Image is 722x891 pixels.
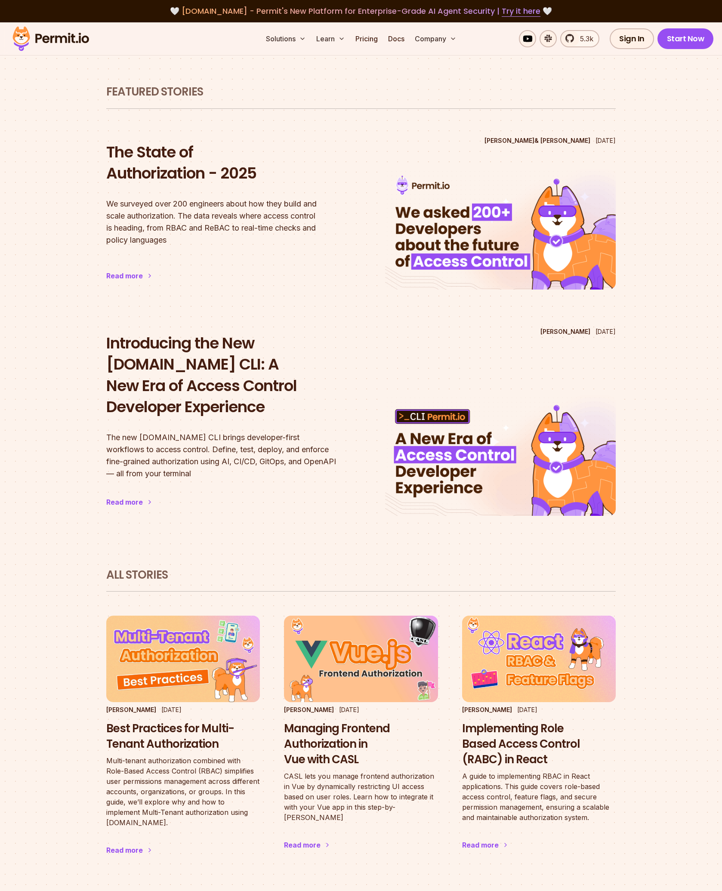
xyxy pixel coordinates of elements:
[9,24,93,53] img: Permit logo
[385,169,616,290] img: The State of Authorization - 2025
[106,324,616,533] a: Introducing the New Permit.io CLI: A New Era of Access Control Developer Experience[PERSON_NAME][...
[462,706,512,714] p: [PERSON_NAME]
[106,845,143,855] div: Read more
[284,721,438,767] h3: Managing Frontend Authorization in Vue with CASL
[462,616,616,867] a: Implementing Role Based Access Control (RABC) in React[PERSON_NAME][DATE]Implementing Role Based ...
[106,432,337,480] p: The new [DOMAIN_NAME] CLI brings developer-first workflows to access control. Define, test, deplo...
[106,706,156,714] p: [PERSON_NAME]
[502,6,540,17] a: Try it here
[462,771,616,823] p: A guide to implementing RBAC in React applications. This guide covers role-based access control, ...
[106,616,260,872] a: Best Practices for Multi-Tenant Authorization[PERSON_NAME][DATE]Best Practices for Multi-Tenant A...
[385,395,616,516] img: Introducing the New Permit.io CLI: A New Era of Access Control Developer Experience
[182,6,540,16] span: [DOMAIN_NAME] - Permit's New Platform for Enterprise-Grade AI Agent Security |
[106,567,616,583] h2: All Stories
[106,142,337,184] h2: The State of Authorization - 2025
[21,5,701,17] div: 🤍 🤍
[339,706,359,713] time: [DATE]
[462,721,616,767] h3: Implementing Role Based Access Control (RABC) in React
[106,755,260,828] p: Multi-tenant authorization combined with Role-Based Access Control (RBAC) simplifies user permiss...
[411,30,460,47] button: Company
[484,136,590,145] p: [PERSON_NAME] & [PERSON_NAME]
[106,198,337,246] p: We surveyed over 200 engineers about how they build and scale authorization. The data reveals whe...
[106,333,337,418] h2: Introducing the New [DOMAIN_NAME] CLI: A New Era of Access Control Developer Experience
[106,721,260,752] h3: Best Practices for Multi-Tenant Authorization
[106,616,260,702] img: Best Practices for Multi-Tenant Authorization
[385,30,408,47] a: Docs
[313,30,349,47] button: Learn
[284,706,334,714] p: [PERSON_NAME]
[262,30,309,47] button: Solutions
[106,133,616,307] a: The State of Authorization - 2025[PERSON_NAME]& [PERSON_NAME][DATE]The State of Authorization - 2...
[352,30,381,47] a: Pricing
[161,706,182,713] time: [DATE]
[575,34,593,44] span: 5.3k
[610,28,654,49] a: Sign In
[462,616,616,702] img: Implementing Role Based Access Control (RABC) in React
[540,327,590,336] p: [PERSON_NAME]
[284,616,438,702] img: Managing Frontend Authorization in Vue with CASL
[106,84,616,100] h1: Featured Stories
[106,271,143,281] div: Read more
[462,840,499,850] div: Read more
[657,28,714,49] a: Start Now
[517,706,537,713] time: [DATE]
[595,328,616,335] time: [DATE]
[595,137,616,144] time: [DATE]
[284,616,438,867] a: Managing Frontend Authorization in Vue with CASL[PERSON_NAME][DATE]Managing Frontend Authorizatio...
[106,497,143,507] div: Read more
[284,771,438,823] p: CASL lets you manage frontend authorization in Vue by dynamically restricting UI access based on ...
[560,30,599,47] a: 5.3k
[284,840,321,850] div: Read more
